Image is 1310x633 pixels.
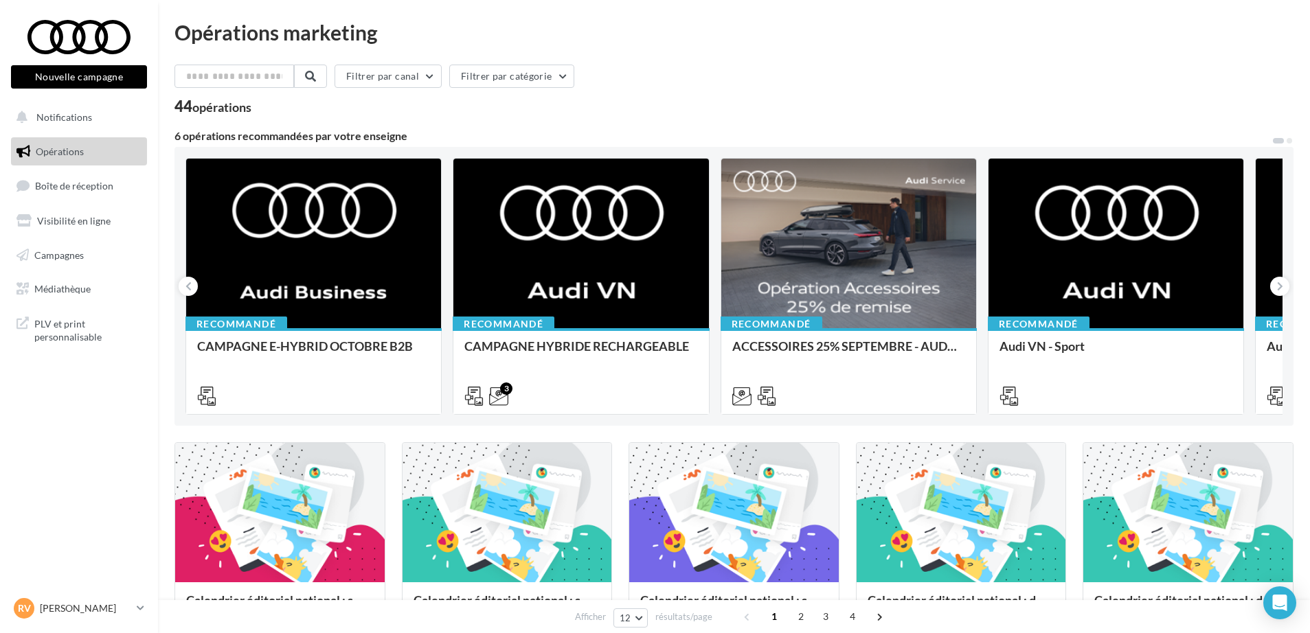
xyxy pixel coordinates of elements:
div: Opérations marketing [174,22,1294,43]
div: CAMPAGNE HYBRIDE RECHARGEABLE [464,339,697,367]
div: Recommandé [721,316,822,332]
div: Audi VN - Sport [1000,339,1232,367]
div: Calendrier éditorial national : semaine du 08.09 au 14.09 [640,593,828,621]
div: Recommandé [453,316,554,332]
span: Opérations [36,146,84,157]
span: résultats/page [655,610,712,623]
div: Recommandé [988,316,1089,332]
div: Calendrier éditorial national : du 02.09 au 15.09 [868,593,1055,621]
div: Calendrier éditorial national : du 02.09 au 09.09 [1094,593,1282,621]
span: PLV et print personnalisable [34,314,142,344]
span: 1 [763,606,785,628]
div: Open Intercom Messenger [1263,586,1296,619]
div: 3 [500,382,512,395]
button: Filtrer par catégorie [449,65,574,88]
span: Visibilité en ligne [37,215,111,227]
a: Médiathèque [8,275,150,303]
button: Nouvelle campagne [11,65,147,89]
a: RV [PERSON_NAME] [11,595,147,621]
span: Afficher [575,610,606,623]
span: Boîte de réception [35,180,113,192]
a: Opérations [8,137,150,166]
div: opérations [192,101,251,113]
span: 12 [620,612,631,623]
a: Boîte de réception [8,171,150,200]
div: 44 [174,99,251,114]
div: Calendrier éditorial national : semaine du 15.09 au 21.09 [414,593,601,621]
button: 12 [613,608,648,628]
span: Notifications [36,111,92,123]
span: RV [18,601,31,615]
a: Campagnes [8,241,150,270]
div: Calendrier éditorial national : semaine du 22.09 au 28.09 [186,593,374,621]
p: [PERSON_NAME] [40,601,131,615]
span: Campagnes [34,249,84,260]
div: ACCESSOIRES 25% SEPTEMBRE - AUDI SERVICE [732,339,965,367]
button: Notifications [8,103,144,132]
div: 6 opérations recommandées par votre enseigne [174,130,1272,141]
a: Visibilité en ligne [8,207,150,235]
span: 2 [790,606,812,628]
span: Médiathèque [34,283,91,295]
a: PLV et print personnalisable [8,309,150,349]
button: Filtrer par canal [335,65,442,88]
span: 3 [815,606,837,628]
div: CAMPAGNE E-HYBRID OCTOBRE B2B [197,339,430,367]
div: Recommandé [185,316,287,332]
span: 4 [842,606,863,628]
